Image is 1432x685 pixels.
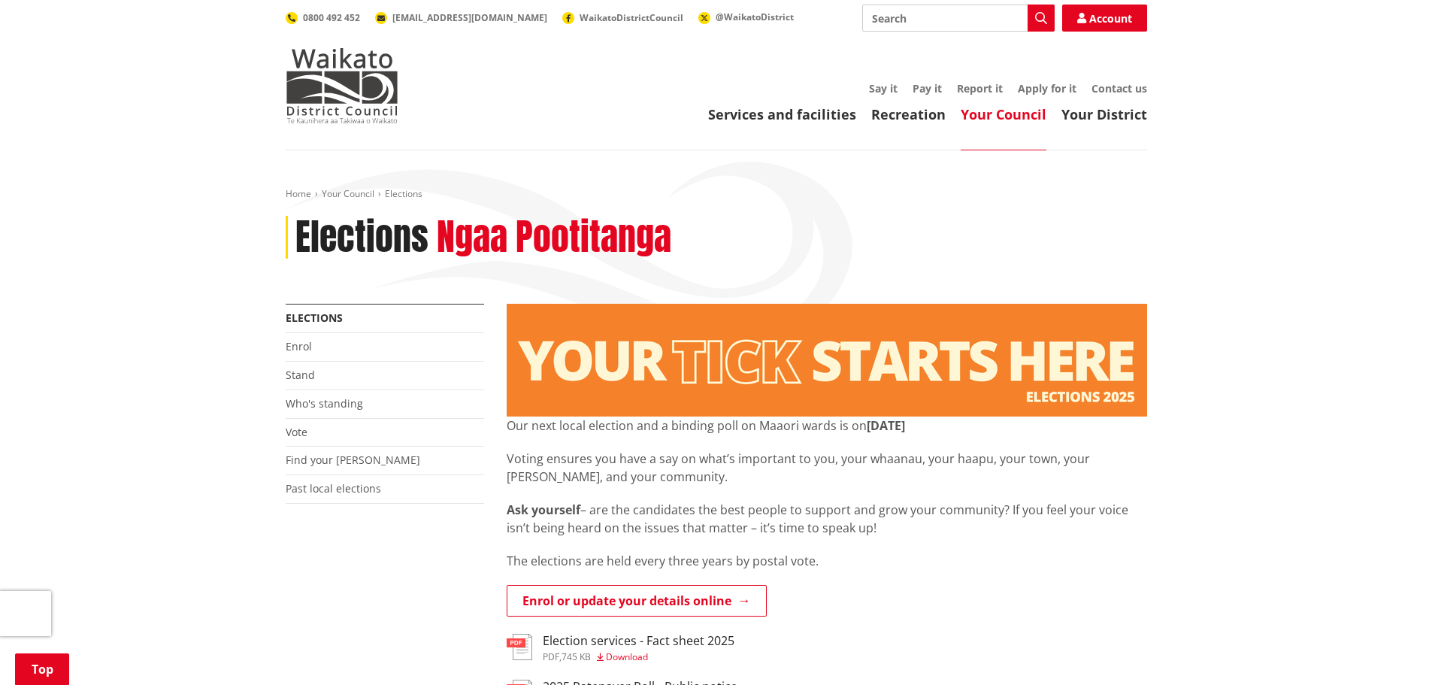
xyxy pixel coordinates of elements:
h3: Election services - Fact sheet 2025 [543,634,734,648]
span: @WaikatoDistrict [716,11,794,23]
a: Elections [286,311,343,325]
a: WaikatoDistrictCouncil [562,11,683,24]
a: Pay it [913,81,942,95]
a: Find your [PERSON_NAME] [286,453,420,467]
h1: Elections [295,216,428,259]
span: pdf [543,650,559,663]
a: Election services - Fact sheet 2025 pdf,745 KB Download [507,634,734,661]
a: Top [15,653,69,685]
img: document-pdf.svg [507,634,532,660]
input: Search input [862,5,1055,32]
a: Report it [957,81,1003,95]
a: Contact us [1091,81,1147,95]
span: WaikatoDistrictCouncil [580,11,683,24]
a: @WaikatoDistrict [698,11,794,23]
span: 745 KB [562,650,591,663]
a: 0800 492 452 [286,11,360,24]
p: Voting ensures you have a say on what’s important to you, your whaanau, your haapu, your town, yo... [507,450,1147,486]
a: Your Council [322,187,374,200]
div: , [543,653,734,662]
a: Apply for it [1018,81,1076,95]
p: The elections are held every three years by postal vote. [507,552,1147,570]
a: Stand [286,368,315,382]
a: Past local elections [286,481,381,496]
a: Enrol or update your details online [507,585,767,617]
a: [EMAIL_ADDRESS][DOMAIN_NAME] [375,11,547,24]
a: Recreation [871,105,946,123]
a: Enrol [286,339,312,353]
a: Say it [869,81,898,95]
a: Services and facilities [708,105,856,123]
span: [EMAIL_ADDRESS][DOMAIN_NAME] [392,11,547,24]
strong: [DATE] [867,417,905,434]
a: Home [286,187,311,200]
nav: breadcrumb [286,188,1147,201]
a: Who's standing [286,396,363,411]
p: Our next local election and a binding poll on Maaori wards is on [507,417,1147,435]
img: Waikato District Council - Te Kaunihera aa Takiwaa o Waikato [286,48,398,123]
p: – are the candidates the best people to support and grow your community? If you feel your voice i... [507,501,1147,537]
img: Elections - Website banner [507,304,1147,417]
a: Vote [286,425,307,439]
span: 0800 492 452 [303,11,360,24]
span: Elections [385,187,422,200]
a: Account [1062,5,1147,32]
h2: Ngaa Pootitanga [437,216,671,259]
a: Your District [1061,105,1147,123]
a: Your Council [961,105,1046,123]
strong: Ask yourself [507,502,580,518]
span: Download [606,650,648,663]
